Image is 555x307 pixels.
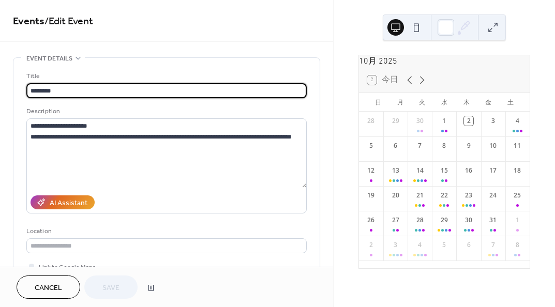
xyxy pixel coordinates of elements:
[415,240,425,250] div: 4
[488,116,498,126] div: 3
[488,141,498,150] div: 10
[433,93,456,112] div: 水
[415,116,425,126] div: 30
[366,191,376,200] div: 19
[464,191,473,200] div: 23
[359,55,530,68] div: 10月 2025
[440,191,449,200] div: 22
[367,93,389,112] div: 日
[440,166,449,175] div: 15
[17,275,80,299] button: Cancel
[477,93,500,112] div: 金
[513,216,522,225] div: 1
[366,116,376,126] div: 28
[391,116,400,126] div: 29
[513,166,522,175] div: 18
[488,191,498,200] div: 24
[415,216,425,225] div: 28
[35,283,62,294] span: Cancel
[513,240,522,250] div: 8
[391,191,400,200] div: 20
[440,116,449,126] div: 1
[366,216,376,225] div: 26
[440,141,449,150] div: 8
[391,166,400,175] div: 13
[26,106,305,117] div: Description
[391,141,400,150] div: 6
[31,195,95,209] button: AI Assistant
[366,240,376,250] div: 2
[513,116,522,126] div: 4
[44,11,93,32] span: / Edit Event
[26,71,305,82] div: Title
[389,93,411,112] div: 月
[415,191,425,200] div: 21
[488,240,498,250] div: 7
[464,141,473,150] div: 9
[13,11,44,32] a: Events
[488,216,498,225] div: 31
[513,191,522,200] div: 25
[391,240,400,250] div: 3
[455,93,477,112] div: 木
[50,198,87,209] div: AI Assistant
[391,216,400,225] div: 27
[499,93,521,112] div: 土
[440,240,449,250] div: 5
[366,141,376,150] div: 5
[366,166,376,175] div: 12
[440,216,449,225] div: 29
[513,141,522,150] div: 11
[464,216,473,225] div: 30
[26,226,305,237] div: Location
[464,240,473,250] div: 6
[415,166,425,175] div: 14
[464,166,473,175] div: 16
[464,116,473,126] div: 2
[488,166,498,175] div: 17
[415,141,425,150] div: 7
[411,93,433,112] div: 火
[39,262,96,273] span: Link to Google Maps
[26,53,72,64] span: Event details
